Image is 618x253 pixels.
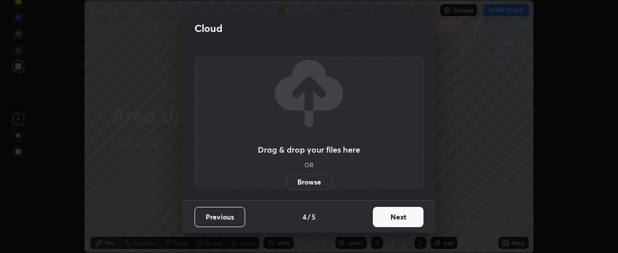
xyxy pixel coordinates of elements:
h4: / [307,211,311,222]
h5: OR [304,162,314,168]
h4: 5 [312,211,316,222]
h2: Cloud [195,22,222,35]
button: Previous [195,207,245,227]
h3: Drag & drop your files here [258,146,360,154]
h4: 4 [302,211,306,222]
button: Next [373,207,423,227]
